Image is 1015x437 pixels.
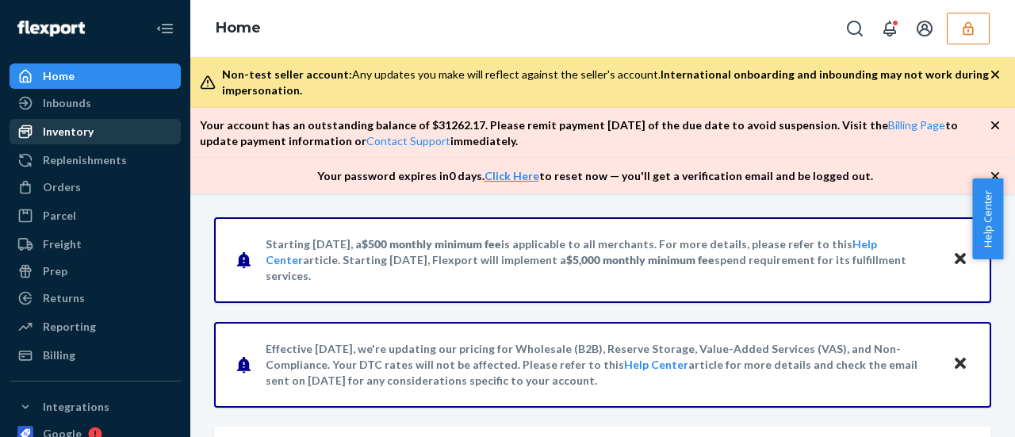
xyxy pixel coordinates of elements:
[566,253,714,266] span: $5,000 monthly minimum fee
[216,19,261,36] a: Home
[43,208,76,224] div: Parcel
[10,119,181,144] a: Inventory
[10,314,181,339] a: Reporting
[362,237,501,251] span: $500 monthly minimum fee
[10,203,181,228] a: Parcel
[972,178,1003,259] button: Help Center
[624,358,688,371] a: Help Center
[10,90,181,116] a: Inbounds
[200,117,990,149] p: Your account has an outstanding balance of $ 31262.17 . Please remit payment [DATE] of the due da...
[950,353,971,376] button: Close
[43,95,91,111] div: Inbounds
[317,168,873,184] p: Your password expires in 0 days . to reset now — you'll get a verification email and be logged out.
[366,134,450,148] a: Contact Support
[149,13,181,44] button: Close Navigation
[10,232,181,257] a: Freight
[839,13,871,44] button: Open Search Box
[222,67,990,98] div: Any updates you make will reflect against the seller's account.
[43,347,75,363] div: Billing
[10,63,181,89] a: Home
[10,286,181,311] a: Returns
[43,399,109,415] div: Integrations
[10,259,181,284] a: Prep
[266,236,937,284] p: Starting [DATE], a is applicable to all merchants. For more details, please refer to this article...
[266,341,937,389] p: Effective [DATE], we're updating our pricing for Wholesale (B2B), Reserve Storage, Value-Added Se...
[10,394,181,420] button: Integrations
[10,174,181,200] a: Orders
[43,68,75,84] div: Home
[43,290,85,306] div: Returns
[485,169,539,182] a: Click Here
[43,319,96,335] div: Reporting
[43,179,81,195] div: Orders
[874,13,906,44] button: Open notifications
[909,13,940,44] button: Open account menu
[43,263,67,279] div: Prep
[950,248,971,271] button: Close
[17,21,85,36] img: Flexport logo
[43,152,127,168] div: Replenishments
[10,148,181,173] a: Replenishments
[43,124,94,140] div: Inventory
[222,67,352,81] span: Non-test seller account:
[43,236,82,252] div: Freight
[203,6,274,52] ol: breadcrumbs
[888,118,945,132] a: Billing Page
[10,343,181,368] a: Billing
